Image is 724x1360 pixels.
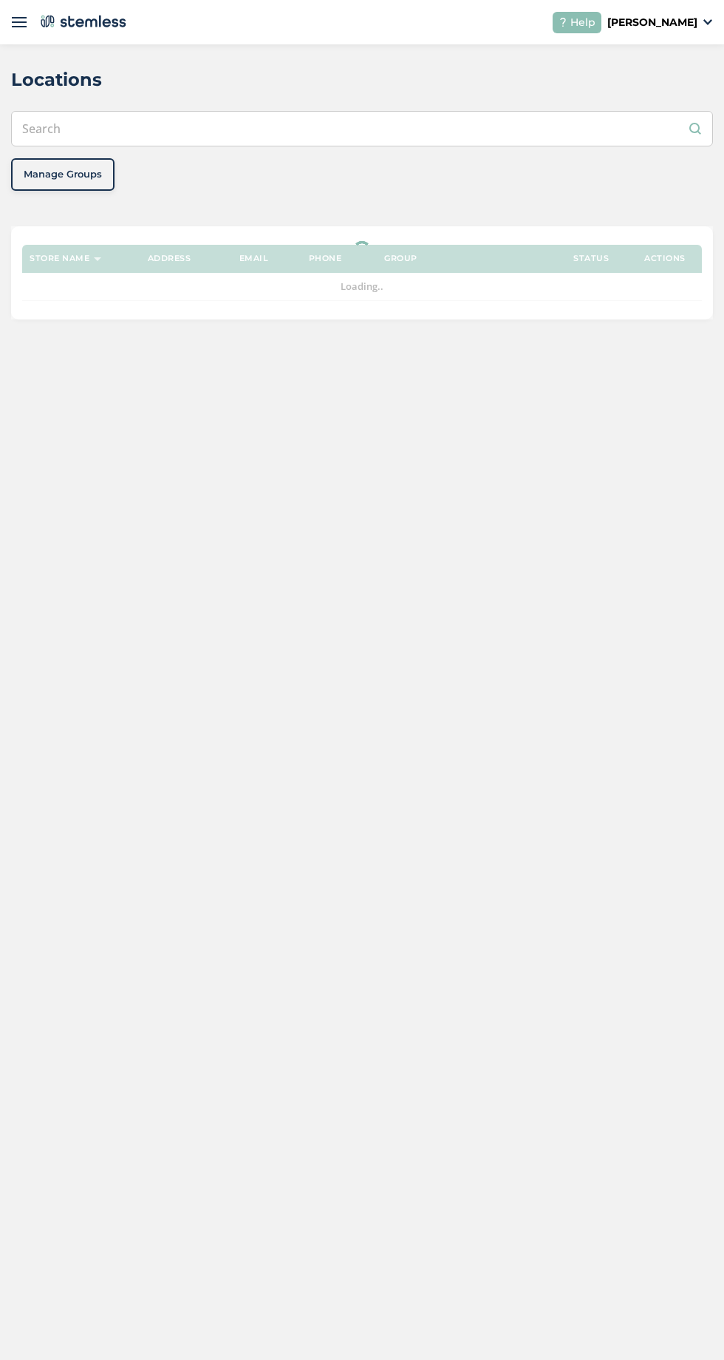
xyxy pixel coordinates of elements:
img: icon-menu-open-1b7a8edd.svg [12,15,27,30]
button: Manage Groups [11,158,115,191]
img: icon_down-arrow-small-66adaf34.svg [703,19,712,25]
div: Widget de chat [650,1289,724,1360]
input: Search [11,111,713,146]
iframe: Chat Widget [650,1289,724,1360]
p: [PERSON_NAME] [607,15,697,30]
span: Help [570,15,595,30]
img: icon-help-white-03924b79.svg [559,18,567,27]
h2: Locations [11,67,102,93]
span: Manage Groups [24,167,102,182]
img: logo-dark-0685b13c.svg [38,10,126,33]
